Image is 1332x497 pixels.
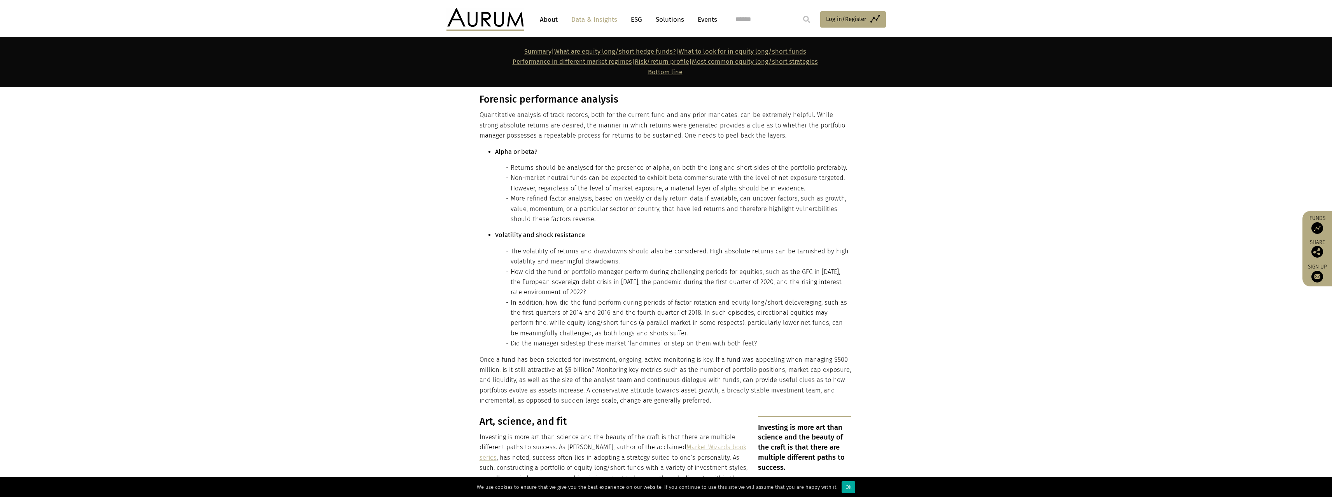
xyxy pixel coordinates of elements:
p: Once a fund has been selected for investment, ongoing, active monitoring is key. If a fund was ap... [480,355,851,406]
h3: Forensic performance analysis [480,94,851,105]
a: Sign up [1306,263,1328,283]
a: Solutions [652,12,688,27]
li: More refined factor analysis, based on weekly or daily return data if available, can uncover fact... [511,194,851,224]
a: Performance in different market regimes [513,58,632,65]
a: Data & Insights [567,12,621,27]
a: About [536,12,562,27]
div: Share [1306,240,1328,258]
img: Share this post [1311,246,1323,258]
a: Events [694,12,717,27]
p: Quantitative analysis of track records, both for the current fund and any prior mandates, can be ... [480,110,851,141]
li: In addition, how did the fund perform during periods of factor rotation and equity long/short del... [511,298,851,339]
p: Investing is more art than science and the beauty of the craft is that there are multiple differe... [480,432,851,494]
a: Funds [1306,215,1328,234]
img: Aurum [446,8,524,31]
li: Non-market neutral funds can be expected to exhibit beta commensurate with the level of net expos... [511,173,851,194]
span: Log in/Register [826,14,866,24]
li: Did the manager sidestep these market ‘landmines’ or step on them with both feet? [511,338,851,349]
strong: Volatility and shock resistance [495,231,585,239]
input: Submit [799,12,814,27]
a: What to look for in equity long/short funds [679,48,806,55]
li: The volatility of returns and drawdowns should also be considered. High absolute returns can be t... [511,246,851,267]
a: Bottom line [648,68,683,76]
li: How did the fund or portfolio manager perform during challenging periods for equities, such as th... [511,267,851,298]
strong: Alpha or beta? [495,148,537,155]
img: Access Funds [1311,222,1323,234]
li: Returns should be analysed for the presence of alpha, on both the long and short sides of the por... [511,163,851,173]
h3: Art, science, and fit [480,416,851,427]
a: Summary [524,48,551,55]
a: Log in/Register [820,11,886,28]
strong: | | | | [513,48,818,76]
a: What are equity long/short hedge funds? [554,48,676,55]
p: Investing is more art than science and the beauty of the craft is that there are multiple differe... [758,416,851,480]
div: Ok [842,481,855,493]
a: Risk/return profile [635,58,689,65]
a: Most common equity long/short strategies [692,58,818,65]
img: Sign up to our newsletter [1311,271,1323,283]
a: ESG [627,12,646,27]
